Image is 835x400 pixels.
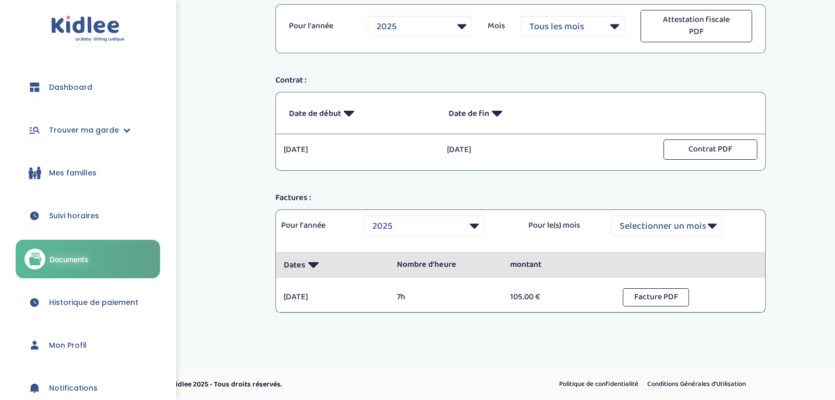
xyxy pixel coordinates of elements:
[51,16,125,42] img: logo.svg
[165,379,462,390] p: © Kidlee 2025 - Tous droits réservés.
[16,284,160,321] a: Historique de paiement
[284,291,381,303] p: [DATE]
[16,240,160,278] a: Documents
[488,20,505,32] p: Mois
[268,74,773,87] div: Contrat :
[447,144,595,156] p: [DATE]
[640,10,752,42] button: Attestation fiscale PDF
[268,192,773,204] div: Factures :
[663,144,757,155] a: Contrat PDF
[49,297,138,308] span: Historique de paiement
[16,111,160,149] a: Trouver ma garde
[49,340,87,351] span: Mon Profil
[644,378,749,391] a: Conditions Générales d’Utilisation
[397,291,494,303] p: 7h
[528,219,595,232] p: Pour le(s) mois
[16,154,160,192] a: Mes familles
[449,100,592,126] p: Date de fin
[49,383,98,394] span: Notifications
[289,20,352,32] p: Pour l'année
[49,168,96,179] span: Mes familles
[16,197,160,234] a: Suivi horaires
[16,326,160,364] a: Mon Profil
[49,125,119,136] span: Trouver ma garde
[623,288,689,307] button: Facture PDF
[281,219,348,232] p: Pour l'année
[16,68,160,106] a: Dashboard
[49,82,92,93] span: Dashboard
[397,258,494,271] p: Nombre d’heure
[510,291,607,303] p: 105.00 €
[289,100,433,126] p: Date de début
[284,252,381,277] p: Dates
[510,258,607,271] p: montant
[284,144,431,156] p: [DATE]
[555,378,642,391] a: Politique de confidentialité
[50,254,89,265] span: Documents
[49,210,99,221] span: Suivi horaires
[663,139,757,160] button: Contrat PDF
